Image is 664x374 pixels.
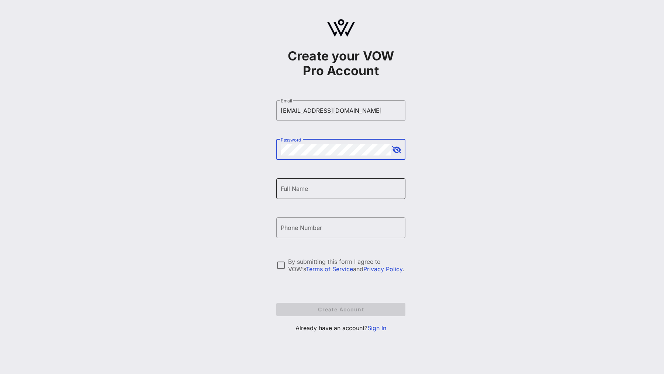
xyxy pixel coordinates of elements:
[367,324,386,332] a: Sign In
[306,265,353,273] a: Terms of Service
[363,265,402,273] a: Privacy Policy
[276,49,405,78] h1: Create your VOW Pro Account
[288,258,405,273] div: By submitting this form I agree to VOW’s and .
[392,146,401,154] button: append icon
[281,98,292,104] label: Email
[276,324,405,332] p: Already have an account?
[281,137,301,143] label: Password
[327,19,355,37] img: logo.svg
